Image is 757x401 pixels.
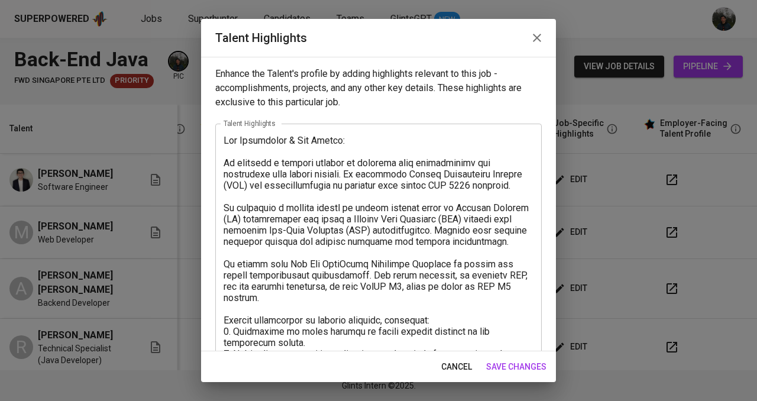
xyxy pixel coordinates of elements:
span: save changes [486,360,546,374]
p: Enhance the Talent's profile by adding highlights relevant to this job - accomplishments, project... [215,67,542,109]
h2: Talent Highlights [215,28,542,47]
span: cancel [441,360,472,374]
button: save changes [481,356,551,378]
button: cancel [436,356,477,378]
